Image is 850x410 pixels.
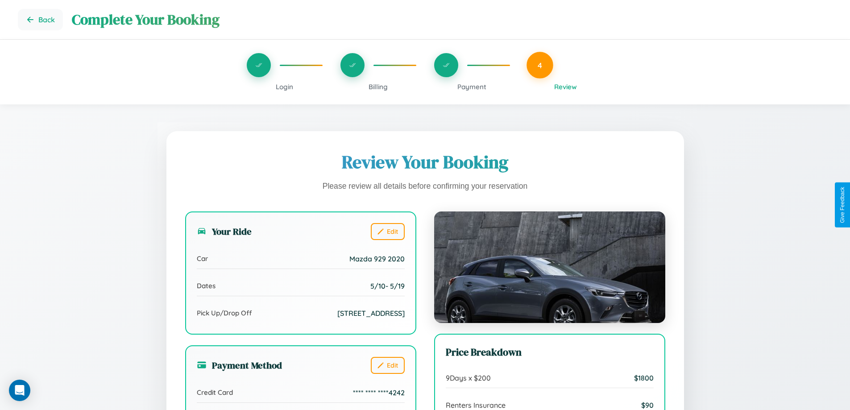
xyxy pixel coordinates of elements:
[538,60,542,70] span: 4
[72,10,832,29] h1: Complete Your Booking
[197,388,233,397] span: Credit Card
[18,9,63,30] button: Go back
[369,83,388,91] span: Billing
[185,179,665,194] p: Please review all details before confirming your reservation
[641,401,654,410] span: $ 90
[349,254,405,263] span: Mazda 929 2020
[554,83,577,91] span: Review
[197,359,282,372] h3: Payment Method
[197,282,216,290] span: Dates
[446,345,654,359] h3: Price Breakdown
[371,223,405,240] button: Edit
[197,309,252,317] span: Pick Up/Drop Off
[446,373,491,382] span: 9 Days x $ 200
[197,254,208,263] span: Car
[371,357,405,374] button: Edit
[197,225,252,238] h3: Your Ride
[839,187,846,223] div: Give Feedback
[370,282,405,290] span: 5 / 10 - 5 / 19
[185,150,665,174] h1: Review Your Booking
[276,83,293,91] span: Login
[9,380,30,401] div: Open Intercom Messenger
[457,83,486,91] span: Payment
[337,309,405,318] span: [STREET_ADDRESS]
[434,211,665,323] img: Mazda 929
[446,401,506,410] span: Renters Insurance
[634,373,654,382] span: $ 1800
